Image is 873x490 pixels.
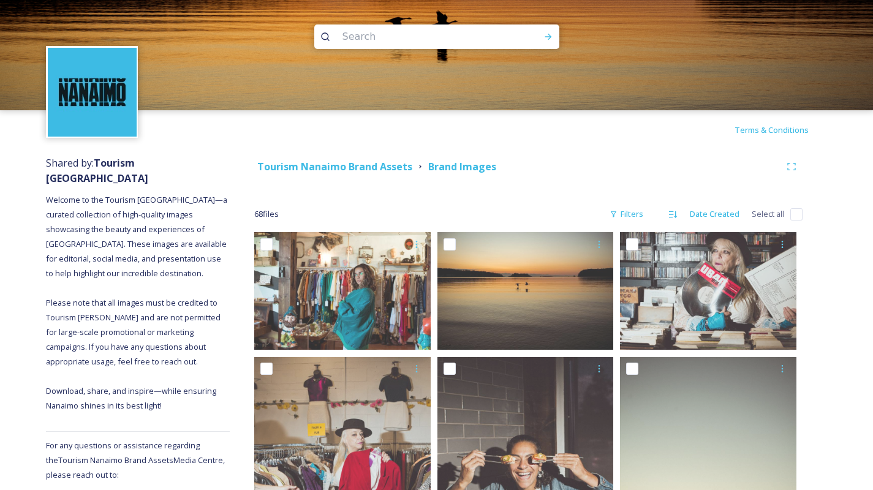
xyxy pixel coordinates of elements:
[257,160,412,173] strong: Tourism Nanaimo Brand Assets
[437,232,614,350] img: TourNan_-50.jpg
[48,48,137,137] img: tourism_nanaimo_logo.jpeg
[46,440,225,480] span: For any questions or assistance regarding the Tourism Nanaimo Brand Assets Media Centre, please r...
[46,194,229,411] span: Welcome to the Tourism [GEOGRAPHIC_DATA]—a curated collection of high-quality images showcasing t...
[254,232,431,350] img: TourNan_-35.jpg
[735,123,827,137] a: Terms & Conditions
[46,156,148,185] strong: Tourism [GEOGRAPHIC_DATA]
[336,23,504,50] input: Search
[684,202,746,226] div: Date Created
[735,124,809,135] span: Terms & Conditions
[752,208,784,220] span: Select all
[254,208,279,220] span: 68 file s
[603,202,649,226] div: Filters
[46,156,148,185] span: Shared by:
[428,160,496,173] strong: Brand Images
[620,232,796,350] img: TourismNan2.jpg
